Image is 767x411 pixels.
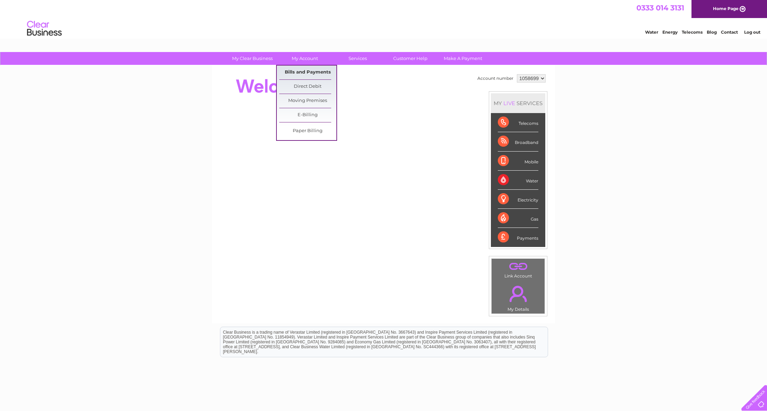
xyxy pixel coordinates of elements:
[707,29,717,35] a: Blog
[279,66,336,79] a: Bills and Payments
[491,93,545,113] div: MY SERVICES
[27,18,62,39] img: logo.png
[744,29,760,35] a: Log out
[279,94,336,108] a: Moving Premises
[498,171,538,190] div: Water
[662,29,678,35] a: Energy
[279,124,336,138] a: Paper Billing
[498,152,538,171] div: Mobile
[476,72,515,84] td: Account number
[636,3,684,12] a: 0333 014 3131
[224,52,281,65] a: My Clear Business
[382,52,439,65] a: Customer Help
[721,29,738,35] a: Contact
[279,80,336,94] a: Direct Debit
[279,108,336,122] a: E-Billing
[498,209,538,228] div: Gas
[329,52,386,65] a: Services
[498,132,538,151] div: Broadband
[498,113,538,132] div: Telecoms
[276,52,334,65] a: My Account
[493,260,543,273] a: .
[434,52,492,65] a: Make A Payment
[645,29,658,35] a: Water
[491,258,545,280] td: Link Account
[498,228,538,247] div: Payments
[491,280,545,314] td: My Details
[220,4,548,34] div: Clear Business is a trading name of Verastar Limited (registered in [GEOGRAPHIC_DATA] No. 3667643...
[493,282,543,306] a: .
[502,100,517,106] div: LIVE
[498,190,538,209] div: Electricity
[682,29,703,35] a: Telecoms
